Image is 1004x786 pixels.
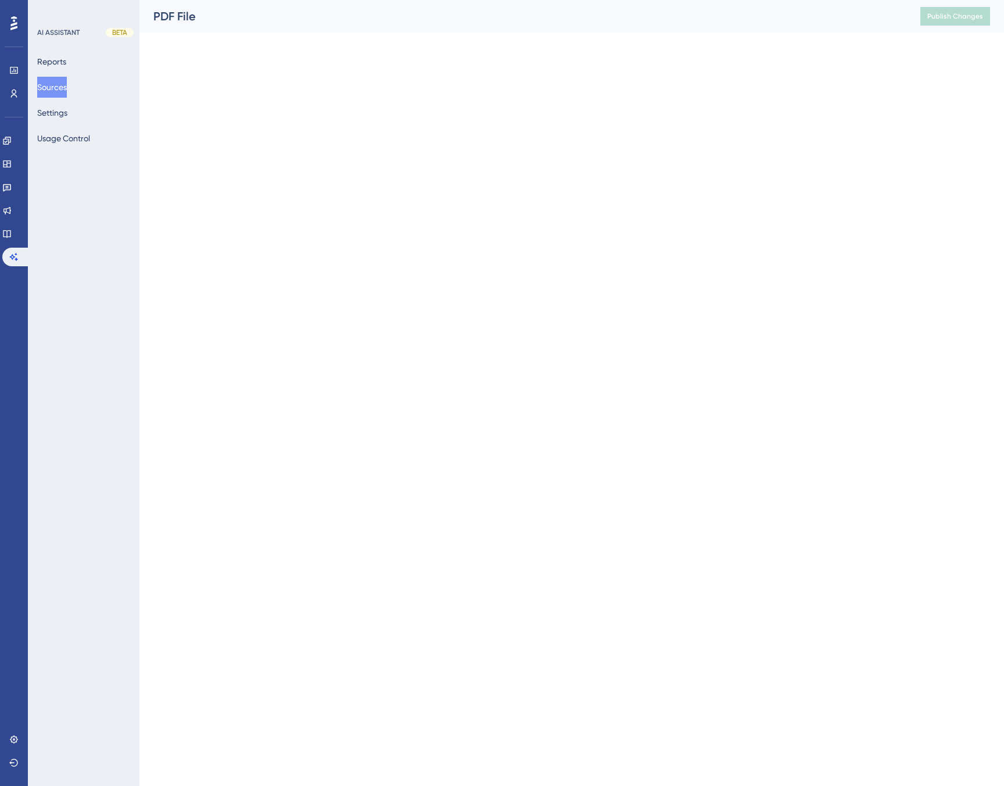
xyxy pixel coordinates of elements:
[920,7,990,26] button: Publish Changes
[37,128,90,149] button: Usage Control
[37,102,67,123] button: Settings
[37,77,67,98] button: Sources
[927,12,983,21] span: Publish Changes
[106,28,134,37] div: BETA
[37,51,66,72] button: Reports
[37,28,80,37] div: AI ASSISTANT
[153,8,891,24] div: PDF File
